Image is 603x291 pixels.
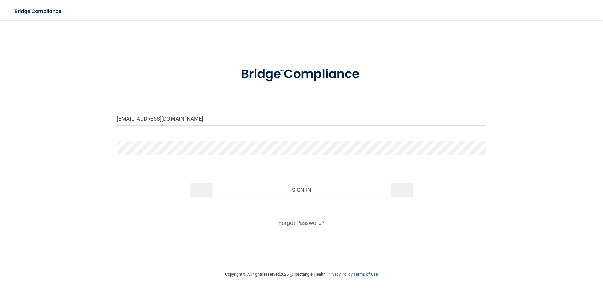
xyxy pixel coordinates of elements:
[327,272,352,277] a: Privacy Policy
[117,111,487,126] input: Email
[190,183,413,197] button: Sign In
[278,220,325,226] a: Forgot Password?
[354,272,378,277] a: Terms of Use
[228,58,375,91] img: bridge_compliance_login_screen.278c3ca4.svg
[186,264,417,284] div: Copyright © All rights reserved 2025 @ Rectangle Health | |
[9,5,67,18] img: bridge_compliance_login_screen.278c3ca4.svg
